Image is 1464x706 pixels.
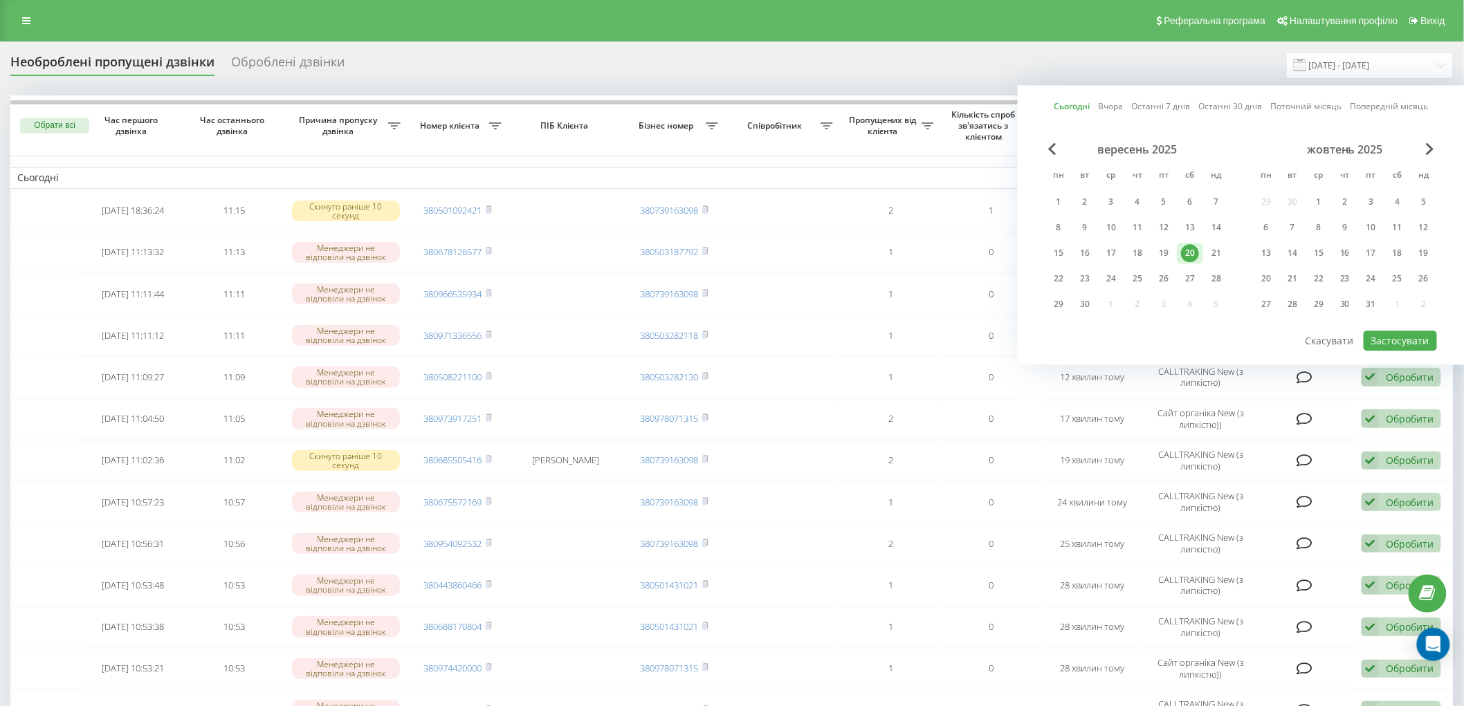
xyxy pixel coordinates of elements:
div: чт 30 жовт 2025 р. [1332,294,1358,315]
div: Обробити [1386,371,1434,384]
div: 9 [1336,219,1354,236]
div: сб 18 жовт 2025 р. [1384,243,1411,263]
div: 3 [1102,193,1120,211]
td: 1 [840,233,941,272]
div: Обробити [1386,496,1434,509]
div: 23 [1336,270,1354,288]
div: Обробити [1386,412,1434,425]
div: пн 1 вер 2025 р. [1045,192,1072,212]
td: 0 [941,316,1042,355]
div: 19 [1155,244,1173,262]
td: 2 [840,524,941,563]
div: 28 [1207,270,1225,288]
td: Сайт органіка New (з липкістю)) [1143,649,1259,688]
td: 17 хвилин тому [1042,400,1143,438]
span: Вихід [1421,15,1445,26]
div: нд 14 вер 2025 р. [1203,217,1229,238]
a: 380739163098 [641,288,699,300]
div: вт 30 вер 2025 р. [1072,294,1098,315]
div: нд 7 вер 2025 р. [1203,192,1229,212]
div: 2 [1076,193,1094,211]
a: 380978071315 [641,412,699,425]
div: 11 [1389,219,1407,236]
abbr: середа [1101,166,1122,187]
div: пт 17 жовт 2025 р. [1358,243,1384,263]
div: вт 28 жовт 2025 р. [1279,294,1306,315]
td: 0 [941,357,1042,396]
div: Обробити [1386,579,1434,592]
div: сб 25 жовт 2025 р. [1384,268,1411,289]
div: Менеджери не відповіли на дзвінок [292,366,401,387]
a: 380503187792 [641,245,699,258]
td: 10:56 [183,524,284,563]
div: 22 [1050,270,1068,288]
td: 0 [941,566,1042,604]
div: пт 19 вер 2025 р. [1151,243,1177,263]
a: 380954092532 [424,537,482,550]
td: 1 [840,649,941,688]
td: Сьогодні [10,167,1454,188]
td: [DATE] 11:02:36 [82,441,183,480]
td: [DATE] 11:11:44 [82,275,183,313]
a: Вчора [1099,100,1124,113]
div: 25 [1389,270,1407,288]
div: пн 22 вер 2025 р. [1045,268,1072,289]
div: пт 24 жовт 2025 р. [1358,268,1384,289]
td: 0 [941,441,1042,480]
td: 0 [941,275,1042,313]
div: ср 8 жовт 2025 р. [1306,217,1332,238]
a: Сьогодні [1054,100,1090,113]
a: 380739163098 [641,204,699,216]
td: 11:11 [183,316,284,355]
td: 11:11 [183,275,284,313]
a: 380678126577 [424,245,482,258]
a: 380501092421 [424,204,482,216]
td: 11:09 [183,357,284,396]
a: Попередній місяць [1351,100,1429,113]
div: ср 29 жовт 2025 р. [1306,294,1332,315]
div: сб 11 жовт 2025 р. [1384,217,1411,238]
td: 0 [941,400,1042,438]
a: 380508221100 [424,371,482,383]
abbr: субота [1387,166,1408,187]
div: 11 [1128,219,1146,236]
div: ср 15 жовт 2025 р. [1306,243,1332,263]
a: 380501431021 [641,620,699,633]
div: 7 [1207,193,1225,211]
div: 10 [1362,219,1380,236]
div: 12 [1415,219,1433,236]
div: вересень 2025 [1045,142,1229,156]
abbr: понеділок [1256,166,1277,187]
div: пт 3 жовт 2025 р. [1358,192,1384,212]
div: ср 1 жовт 2025 р. [1306,192,1332,212]
td: [DATE] 11:09:27 [82,357,183,396]
td: 2 [840,441,941,480]
div: 3 [1362,193,1380,211]
div: 29 [1310,295,1328,313]
div: пн 29 вер 2025 р. [1045,294,1072,315]
div: 31 [1362,295,1380,313]
td: 11:02 [183,441,284,480]
div: ср 22 жовт 2025 р. [1306,268,1332,289]
div: 18 [1128,244,1146,262]
div: Менеджери не відповіли на дзвінок [292,533,401,554]
div: 1 [1050,193,1068,211]
span: Налаштування профілю [1290,15,1398,26]
td: 19 хвилин тому [1042,441,1143,480]
div: 16 [1336,244,1354,262]
div: Менеджери не відповіли на дзвінок [292,492,401,512]
td: [DATE] 10:57:23 [82,483,183,521]
div: вт 21 жовт 2025 р. [1279,268,1306,289]
div: 19 [1415,244,1433,262]
a: 380688170804 [424,620,482,633]
div: вт 9 вер 2025 р. [1072,217,1098,238]
div: пн 27 жовт 2025 р. [1253,294,1279,315]
div: 25 [1128,270,1146,288]
div: 27 [1181,270,1199,288]
div: Менеджери не відповіли на дзвінок [292,242,401,263]
div: 4 [1128,193,1146,211]
div: чт 23 жовт 2025 р. [1332,268,1358,289]
span: Кількість спроб зв'язатись з клієнтом [948,109,1023,142]
a: Останні 7 днів [1132,100,1191,113]
div: 27 [1257,295,1275,313]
